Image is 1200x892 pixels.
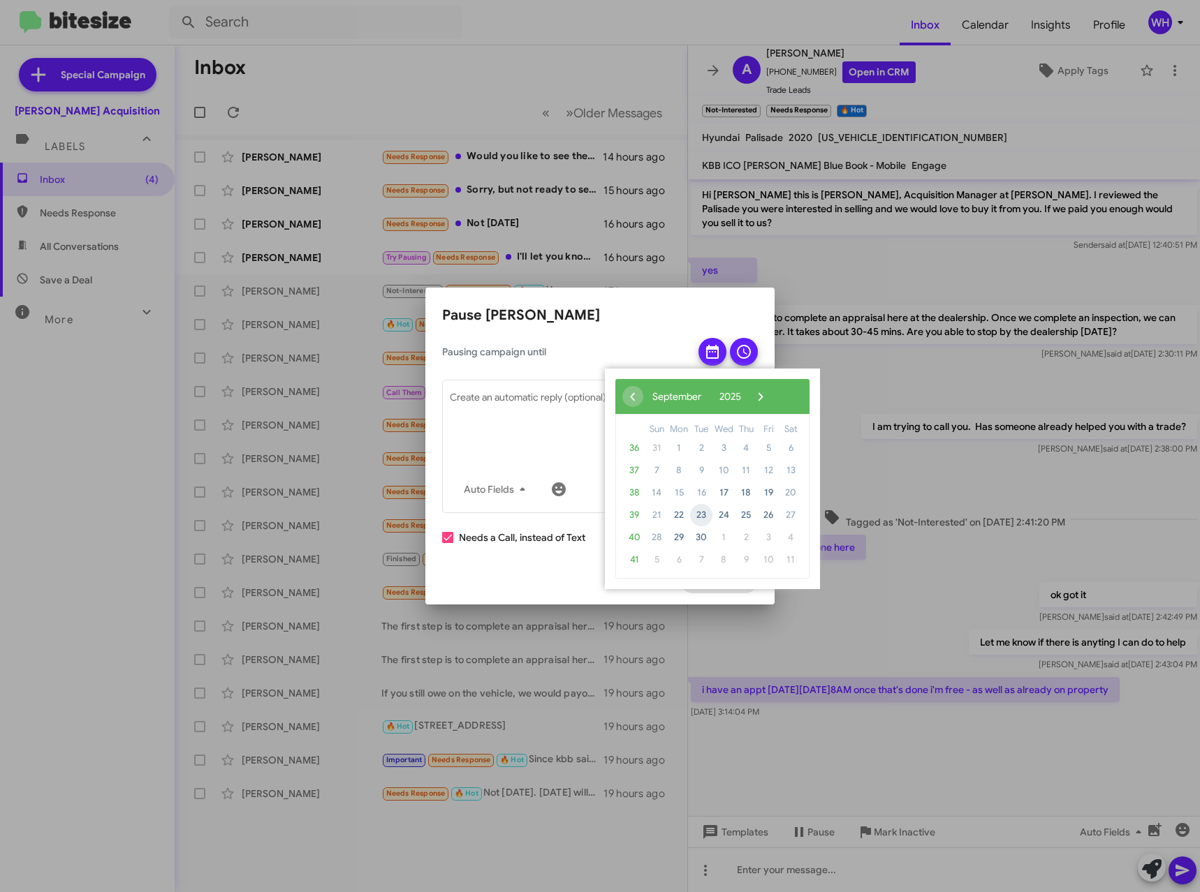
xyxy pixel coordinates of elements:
[623,504,645,526] span: 39
[453,477,542,502] button: Auto Fields
[712,504,735,526] span: 24
[780,422,802,437] th: weekday
[780,549,802,571] span: 11
[622,386,643,407] span: ‹
[668,526,690,549] span: 29
[757,549,780,571] span: 10
[780,437,802,459] span: 6
[668,504,690,526] span: 22
[643,386,710,407] button: September
[735,459,757,482] span: 11
[780,504,802,526] span: 27
[668,482,690,504] span: 15
[623,482,645,504] span: 38
[622,387,771,399] bs-datepicker-navigation-view: ​ ​ ​
[668,549,690,571] span: 6
[690,437,712,459] span: 2
[652,390,701,403] span: September
[442,345,687,359] span: Pausing campaign until
[690,526,712,549] span: 30
[690,504,712,526] span: 23
[690,549,712,571] span: 7
[735,437,757,459] span: 4
[757,526,780,549] span: 3
[645,504,668,526] span: 21
[712,482,735,504] span: 17
[735,504,757,526] span: 25
[712,526,735,549] span: 1
[757,422,780,437] th: weekday
[719,390,741,403] span: 2025
[645,422,668,437] th: weekday
[757,504,780,526] span: 26
[690,422,712,437] th: weekday
[780,482,802,504] span: 20
[750,386,771,407] button: ›
[690,482,712,504] span: 16
[459,529,585,546] span: Needs a Call, instead of Text
[757,437,780,459] span: 5
[623,526,645,549] span: 40
[712,459,735,482] span: 10
[464,477,531,502] span: Auto Fields
[735,549,757,571] span: 9
[623,549,645,571] span: 41
[690,459,712,482] span: 9
[780,459,802,482] span: 13
[668,422,690,437] th: weekday
[668,459,690,482] span: 8
[735,422,757,437] th: weekday
[623,437,645,459] span: 36
[668,437,690,459] span: 1
[735,526,757,549] span: 2
[645,459,668,482] span: 7
[712,422,735,437] th: weekday
[710,386,750,407] button: 2025
[645,482,668,504] span: 14
[623,459,645,482] span: 37
[712,437,735,459] span: 3
[712,549,735,571] span: 8
[645,526,668,549] span: 28
[757,459,780,482] span: 12
[780,526,802,549] span: 4
[735,482,757,504] span: 18
[645,437,668,459] span: 31
[757,482,780,504] span: 19
[442,304,758,327] h2: Pause [PERSON_NAME]
[605,369,820,589] bs-datepicker-container: calendar
[645,549,668,571] span: 5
